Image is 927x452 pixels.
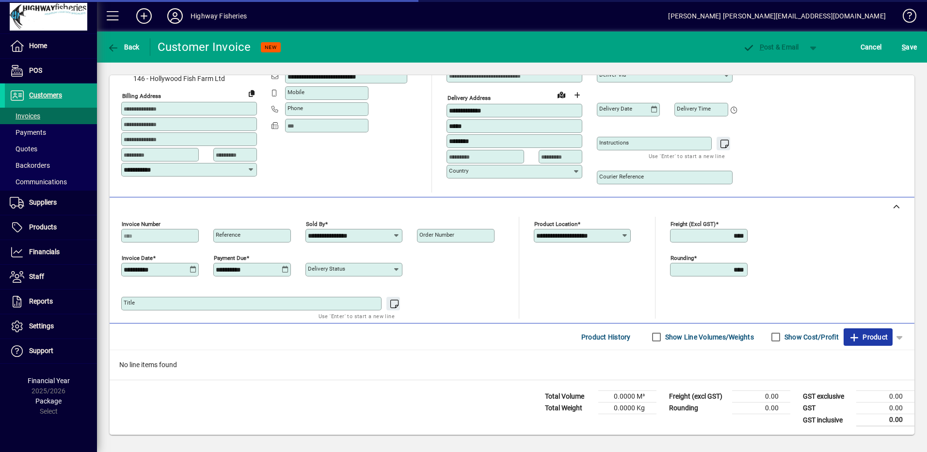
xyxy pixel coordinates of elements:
span: Reports [29,297,53,305]
mat-label: Product location [534,221,577,227]
mat-label: Courier Reference [599,173,644,180]
td: Total Volume [540,391,598,403]
a: Invoices [5,108,97,124]
td: GST [798,403,856,414]
span: Quotes [10,145,37,153]
button: Profile [160,7,191,25]
span: S [902,43,906,51]
mat-label: Freight (excl GST) [671,221,716,227]
div: Highway Fisheries [191,8,247,24]
div: Customer Invoice [158,39,251,55]
span: Settings [29,322,54,330]
a: Support [5,339,97,363]
span: Financials [29,248,60,256]
label: Show Cost/Profit [783,332,839,342]
mat-label: Title [124,299,135,306]
a: Staff [5,265,97,289]
mat-label: Country [449,167,468,174]
a: Products [5,215,97,240]
a: Reports [5,290,97,314]
a: Backorders [5,157,97,174]
td: 0.00 [732,391,790,403]
td: Total Weight [540,403,598,414]
mat-label: Invoice date [122,255,153,261]
span: Cancel [861,39,882,55]
div: [PERSON_NAME] [PERSON_NAME][EMAIL_ADDRESS][DOMAIN_NAME] [668,8,886,24]
td: 0.00 [732,403,790,414]
a: Communications [5,174,97,190]
span: Products [29,223,57,231]
td: 0.00 [856,403,914,414]
span: Support [29,347,53,355]
mat-label: Delivery time [677,105,711,112]
span: Back [107,43,140,51]
mat-label: Delivery date [599,105,632,112]
span: ave [902,39,917,55]
span: ost & Email [743,43,799,51]
span: NEW [265,44,277,50]
mat-label: Invoice number [122,221,160,227]
app-page-header-button: Back [97,38,150,56]
mat-label: Sold by [306,221,325,227]
span: 146 - Hollywood Fish Farm Ltd [121,74,257,84]
span: Product [848,329,888,345]
a: Financials [5,240,97,264]
span: Financial Year [28,377,70,385]
mat-label: Reference [216,231,240,238]
button: Cancel [858,38,884,56]
button: Post & Email [738,38,804,56]
a: Knowledge Base [895,2,915,33]
mat-label: Delivery status [308,265,345,272]
a: Settings [5,314,97,339]
span: P [760,43,764,51]
mat-label: Phone [288,105,303,112]
span: Invoices [10,112,40,120]
a: Home [5,34,97,58]
td: Rounding [664,403,732,414]
a: Payments [5,124,97,141]
td: 0.00 [856,391,914,403]
span: Product History [581,329,631,345]
mat-label: Mobile [288,89,304,96]
span: POS [29,66,42,74]
span: Communications [10,178,67,186]
div: No line items found [110,350,914,380]
td: 0.0000 M³ [598,391,656,403]
span: Customers [29,91,62,99]
button: Add [128,7,160,25]
td: GST exclusive [798,391,856,403]
td: GST inclusive [798,414,856,426]
mat-label: Order number [419,231,454,238]
button: Save [899,38,919,56]
span: Home [29,42,47,49]
td: Freight (excl GST) [664,391,732,403]
a: Quotes [5,141,97,157]
mat-label: Rounding [671,255,694,261]
span: Staff [29,273,44,280]
span: Payments [10,129,46,136]
button: Copy to Delivery address [244,85,259,101]
mat-label: Payment due [214,255,246,261]
td: 0.0000 Kg [598,403,656,414]
label: Show Line Volumes/Weights [663,332,754,342]
mat-hint: Use 'Enter' to start a new line [649,150,725,161]
a: POS [5,59,97,83]
mat-hint: Use 'Enter' to start a new line [319,310,395,322]
span: Backorders [10,161,50,169]
a: Suppliers [5,191,97,215]
button: Choose address [569,87,585,103]
button: Product [844,328,893,346]
span: Package [35,397,62,405]
a: View on map [554,87,569,102]
button: Back [105,38,142,56]
mat-label: Instructions [599,139,629,146]
td: 0.00 [856,414,914,426]
button: Product History [577,328,635,346]
span: Suppliers [29,198,57,206]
